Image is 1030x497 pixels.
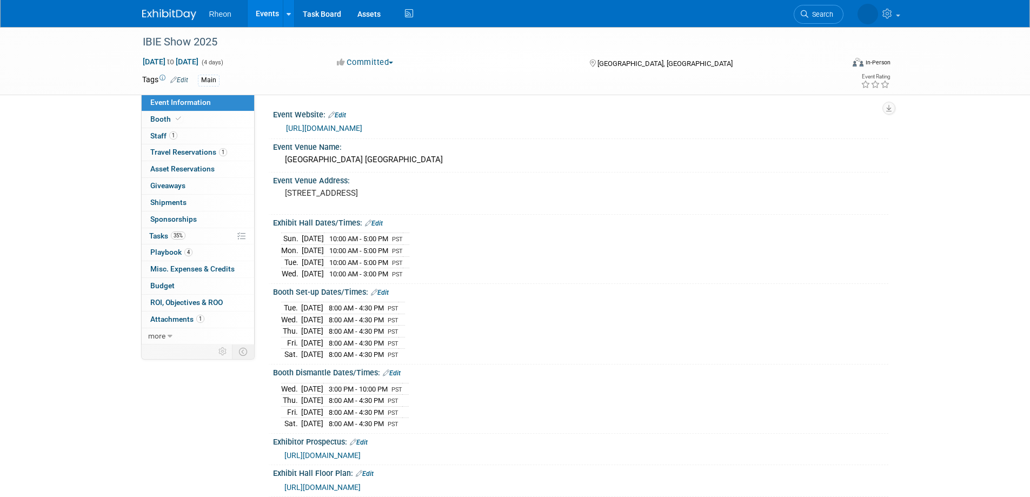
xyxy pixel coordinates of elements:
[150,215,197,223] span: Sponsorships
[302,233,324,245] td: [DATE]
[329,408,384,416] span: 8:00 AM - 4:30 PM
[148,332,165,340] span: more
[329,350,384,359] span: 8:00 AM - 4:30 PM
[281,302,301,314] td: Tue.
[302,245,324,257] td: [DATE]
[149,231,185,240] span: Tasks
[273,465,888,479] div: Exhibit Hall Floor Plan:
[281,326,301,337] td: Thu.
[388,397,398,405] span: PST
[142,244,254,261] a: Playbook4
[329,247,388,255] span: 10:00 AM - 5:00 PM
[301,383,323,395] td: [DATE]
[142,144,254,161] a: Travel Reservations1
[281,256,302,268] td: Tue.
[333,57,397,68] button: Committed
[281,349,301,360] td: Sat.
[284,483,361,492] a: [URL][DOMAIN_NAME]
[301,406,323,418] td: [DATE]
[388,352,398,359] span: PST
[142,95,254,111] a: Event Information
[858,4,878,24] img: Towa Masuyama
[301,349,323,360] td: [DATE]
[356,470,374,478] a: Edit
[150,115,183,123] span: Booth
[328,111,346,119] a: Edit
[150,198,187,207] span: Shipments
[214,344,232,359] td: Personalize Event Tab Strip
[273,173,888,186] div: Event Venue Address:
[861,74,890,79] div: Event Rating
[273,215,888,229] div: Exhibit Hall Dates/Times:
[150,264,235,273] span: Misc. Expenses & Credits
[142,74,188,87] td: Tags
[285,188,517,198] pre: [STREET_ADDRESS]
[150,131,177,140] span: Staff
[150,281,175,290] span: Budget
[388,317,398,324] span: PST
[142,328,254,344] a: more
[142,211,254,228] a: Sponsorships
[142,278,254,294] a: Budget
[281,245,302,257] td: Mon.
[392,248,403,255] span: PST
[281,395,301,407] td: Thu.
[150,181,185,190] span: Giveaways
[219,148,227,156] span: 1
[853,58,863,67] img: Format-Inperson.png
[388,340,398,347] span: PST
[301,337,323,349] td: [DATE]
[780,56,891,72] div: Event Format
[392,271,403,278] span: PST
[301,395,323,407] td: [DATE]
[142,128,254,144] a: Staff1
[150,298,223,307] span: ROI, Objectives & ROO
[329,316,384,324] span: 8:00 AM - 4:30 PM
[273,107,888,121] div: Event Website:
[329,327,384,335] span: 8:00 AM - 4:30 PM
[142,111,254,128] a: Booth
[865,58,891,67] div: In-Person
[286,124,362,132] a: [URL][DOMAIN_NAME]
[794,5,843,24] a: Search
[142,178,254,194] a: Giveaways
[383,369,401,377] a: Edit
[150,98,211,107] span: Event Information
[301,326,323,337] td: [DATE]
[329,259,388,267] span: 10:00 AM - 5:00 PM
[165,57,176,66] span: to
[139,32,827,52] div: IBIE Show 2025
[150,248,192,256] span: Playbook
[281,151,880,168] div: [GEOGRAPHIC_DATA] [GEOGRAPHIC_DATA]
[142,312,254,328] a: Attachments1
[302,256,324,268] td: [DATE]
[329,385,388,393] span: 3:00 PM - 10:00 PM
[388,305,398,312] span: PST
[142,261,254,277] a: Misc. Expenses & Credits
[281,268,302,280] td: Wed.
[209,10,231,18] span: Rheon
[808,10,833,18] span: Search
[329,339,384,347] span: 8:00 AM - 4:30 PM
[388,409,398,416] span: PST
[273,284,888,298] div: Booth Set-up Dates/Times:
[169,131,177,140] span: 1
[142,195,254,211] a: Shipments
[176,116,181,122] i: Booth reservation complete
[232,344,254,359] td: Toggle Event Tabs
[281,406,301,418] td: Fri.
[273,434,888,448] div: Exhibitor Prospectus:
[201,59,223,66] span: (4 days)
[388,328,398,335] span: PST
[388,421,398,428] span: PST
[142,228,254,244] a: Tasks35%
[329,304,384,312] span: 8:00 AM - 4:30 PM
[142,57,199,67] span: [DATE] [DATE]
[284,451,361,460] span: [URL][DOMAIN_NAME]
[142,9,196,20] img: ExhibitDay
[301,314,323,326] td: [DATE]
[597,59,733,68] span: [GEOGRAPHIC_DATA], [GEOGRAPHIC_DATA]
[301,418,323,429] td: [DATE]
[273,139,888,153] div: Event Venue Name:
[196,315,204,323] span: 1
